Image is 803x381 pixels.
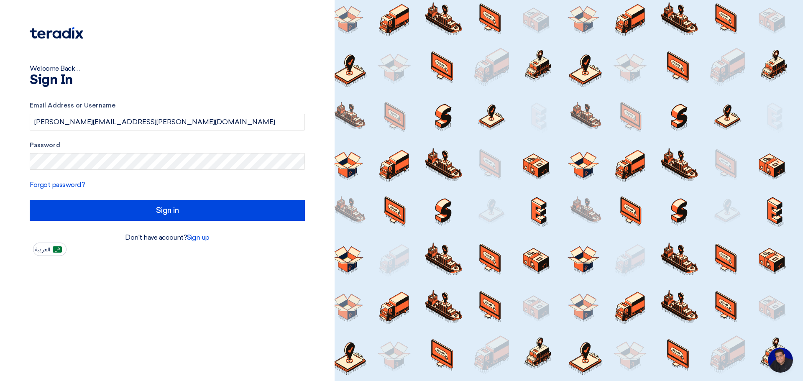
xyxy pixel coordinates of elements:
[30,233,305,243] div: Don't have account?
[30,181,85,189] a: Forgot password?
[30,101,305,110] label: Email Address or Username
[30,200,305,221] input: Sign in
[53,246,62,253] img: ar-AR.png
[35,247,50,253] span: العربية
[30,74,305,87] h1: Sign In
[30,27,83,39] img: Teradix logo
[187,233,210,241] a: Sign up
[30,141,305,150] label: Password
[33,243,66,256] button: العربية
[30,64,305,74] div: Welcome Back ...
[30,114,305,130] input: Enter your business email or username
[768,348,793,373] a: Open chat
